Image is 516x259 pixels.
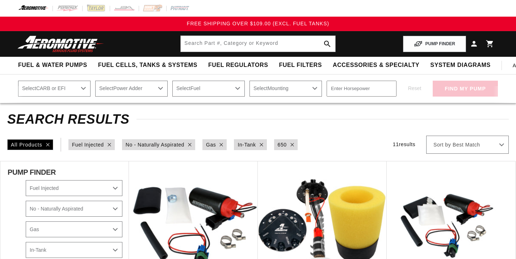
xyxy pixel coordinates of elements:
h2: Search Results [7,114,509,125]
span: Fuel Regulators [208,61,268,69]
summary: Accessories & Specialty [327,57,425,74]
button: search button [319,36,335,52]
select: Power Adder [26,201,122,217]
summary: Fuel & Water Pumps [13,57,93,74]
span: Fuel Cells, Tanks & Systems [98,61,197,69]
summary: Fuel Filters [273,57,327,74]
select: Mounting [26,242,122,258]
summary: System Diagrams [425,57,496,74]
span: Sort by [433,141,451,149]
a: Fuel Injected [72,141,104,149]
a: 650 [278,141,287,149]
select: CARB or EFI [26,180,122,196]
a: No - Naturally Aspirated [126,141,184,149]
summary: Fuel Cells, Tanks & Systems [93,57,203,74]
select: Mounting [249,81,322,97]
a: Gas [206,141,216,149]
select: Sort by [426,136,509,154]
select: Fuel [26,221,122,237]
select: CARB or EFI [18,81,91,97]
input: Search by Part Number, Category or Keyword [181,36,335,52]
a: In-Tank [238,141,256,149]
span: PUMP FINDER [8,169,56,176]
span: Accessories & Specialty [333,61,419,69]
summary: Fuel Regulators [203,57,273,74]
span: 11 results [393,141,415,147]
img: Aeromotive [16,35,106,52]
input: Enter Horsepower [327,81,397,97]
span: Fuel & Water Pumps [18,61,87,69]
select: Power Adder [95,81,168,97]
span: FREE SHIPPING OVER $109.00 (EXCL. FUEL TANKS) [187,21,329,26]
div: All Products [7,139,53,150]
span: System Diagrams [430,61,490,69]
span: Fuel Filters [279,61,322,69]
button: PUMP FINDER [403,36,466,52]
select: Fuel [172,81,245,97]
